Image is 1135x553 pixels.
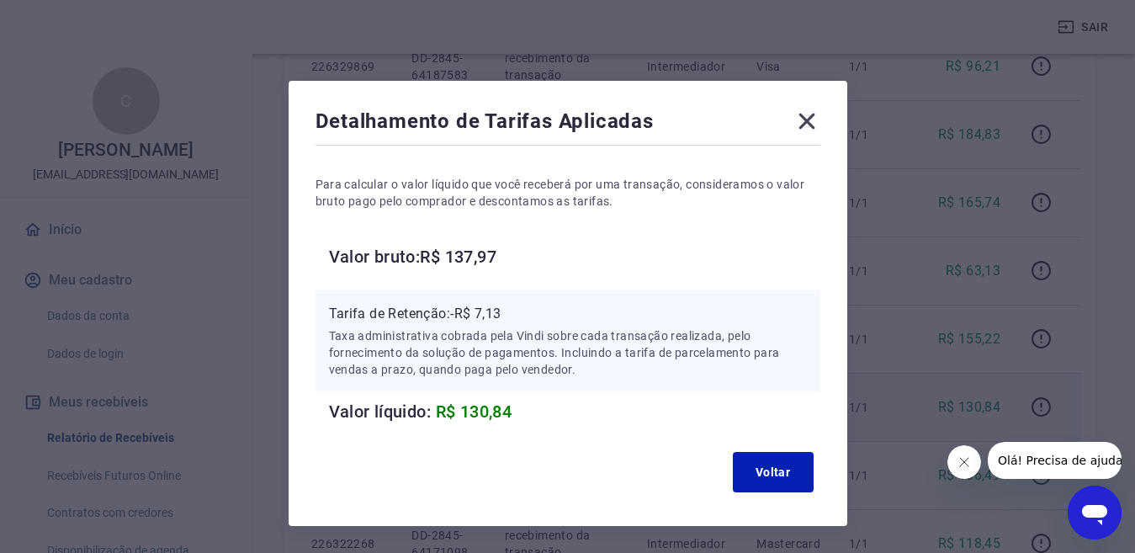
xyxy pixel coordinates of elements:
[329,327,807,378] p: Taxa administrativa cobrada pela Vindi sobre cada transação realizada, pelo fornecimento da soluç...
[329,304,807,324] p: Tarifa de Retenção: -R$ 7,13
[1068,486,1122,540] iframe: Botão para abrir a janela de mensagens
[329,243,820,270] h6: Valor bruto: R$ 137,97
[10,12,141,25] span: Olá! Precisa de ajuda?
[329,398,820,425] h6: Valor líquido:
[316,176,820,210] p: Para calcular o valor líquido que você receberá por uma transação, consideramos o valor bruto pag...
[316,108,820,141] div: Detalhamento de Tarifas Aplicadas
[436,401,512,422] span: R$ 130,84
[733,452,814,492] button: Voltar
[988,442,1122,479] iframe: Mensagem da empresa
[947,445,981,479] iframe: Fechar mensagem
